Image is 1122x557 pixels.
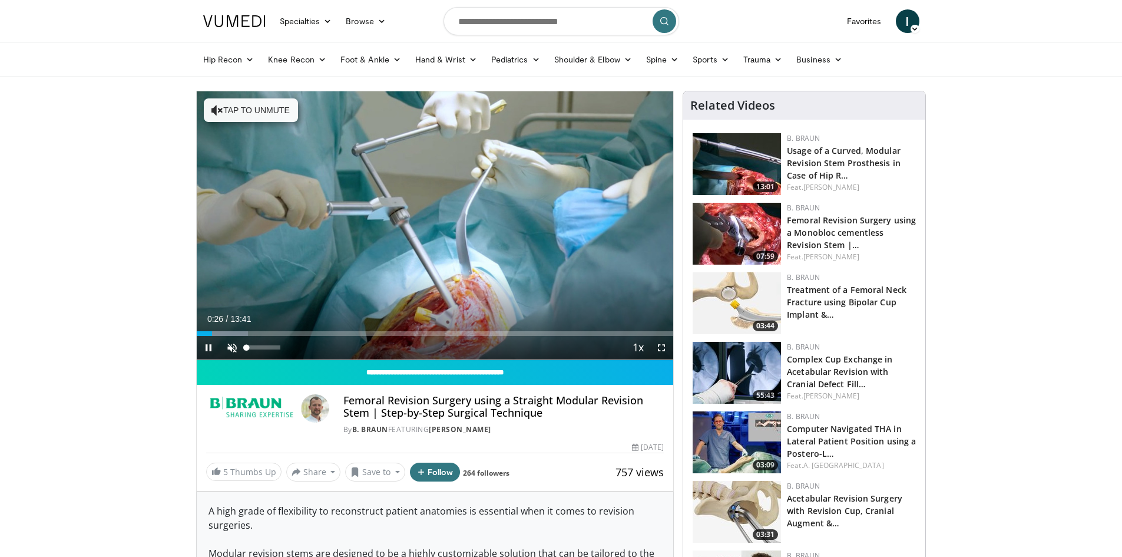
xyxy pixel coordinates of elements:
[197,331,674,336] div: Progress Bar
[343,424,664,435] div: By FEATURING
[196,48,262,71] a: Hip Recon
[650,336,673,360] button: Fullscreen
[787,481,820,491] a: B. Braun
[803,460,884,470] a: A. [GEOGRAPHIC_DATA]
[203,15,266,27] img: VuMedi Logo
[693,203,781,265] a: 07:59
[273,9,339,33] a: Specialties
[693,481,781,543] a: 03:31
[204,98,298,122] button: Tap to unmute
[639,48,686,71] a: Spine
[197,336,220,360] button: Pause
[787,354,892,390] a: Complex Cup Exchange in Acetabular Revision with Cranial Defect Fill…
[463,468,509,478] a: 264 followers
[429,424,491,434] a: [PERSON_NAME]
[686,48,736,71] a: Sports
[693,342,781,404] img: 8b64c0ca-f349-41b4-a711-37a94bb885a5.jpg.150x105_q85_crop-smart_upscale.jpg
[615,465,664,479] span: 757 views
[693,272,781,334] a: 03:44
[339,9,393,33] a: Browse
[787,145,901,181] a: Usage of a Curved, Modular Revision Stem Prosthesis in Case of Hip R…
[787,411,820,421] a: B. Braun
[753,321,778,331] span: 03:44
[787,272,820,282] a: B. Braun
[753,390,778,401] span: 55:43
[803,391,859,401] a: [PERSON_NAME]
[693,342,781,404] a: 55:43
[787,133,820,143] a: B. Braun
[787,493,902,529] a: Acetabular Revision Surgery with Revision Cup, Cranial Augment &…
[345,463,405,482] button: Save to
[693,411,781,473] img: 11fc43c8-c25e-4126-ac60-c8374046ba21.jpg.150x105_q85_crop-smart_upscale.jpg
[787,342,820,352] a: B. Braun
[693,203,781,265] img: 97950487-ad54-47b6-9334-a8a64355b513.150x105_q85_crop-smart_upscale.jpg
[226,314,229,324] span: /
[632,442,664,453] div: [DATE]
[787,203,820,213] a: B. Braun
[753,529,778,540] span: 03:31
[753,251,778,262] span: 07:59
[408,48,484,71] a: Hand & Wrist
[206,463,282,481] a: 5 Thumbs Up
[197,91,674,360] video-js: Video Player
[840,9,889,33] a: Favorites
[803,182,859,192] a: [PERSON_NAME]
[787,391,916,401] div: Feat.
[787,182,916,193] div: Feat.
[787,284,906,320] a: Treatment of a Femoral Neck Fracture using Bipolar Cup Implant &…
[286,463,341,482] button: Share
[753,182,778,192] span: 13:01
[484,48,547,71] a: Pediatrics
[352,424,388,434] a: B. Braun
[247,345,280,350] div: Volume Level
[333,48,408,71] a: Foot & Ankle
[230,314,251,324] span: 13:41
[693,133,781,195] a: 13:01
[261,48,333,71] a: Knee Recon
[787,460,916,471] div: Feat.
[693,133,781,195] img: 3f0fddff-fdec-4e4b-bfed-b21d85259955.150x105_q85_crop-smart_upscale.jpg
[787,423,916,459] a: Computer Navigated THA in Lateral Patient Position using a Postero-L…
[787,215,916,251] a: Femoral Revision Surgery using a Monobloc cementless Revision Stem |…
[220,336,244,360] button: Unmute
[693,272,781,334] img: dd541074-bb98-4b7d-853b-83c717806bb5.jpg.150x105_q85_crop-smart_upscale.jpg
[896,9,919,33] a: I
[547,48,639,71] a: Shoulder & Elbow
[206,394,296,423] img: B. Braun
[343,394,664,420] h4: Femoral Revision Surgery using a Straight Modular Revision Stem | Step-by-Step Surgical Technique
[301,394,329,423] img: Avatar
[736,48,790,71] a: Trauma
[753,460,778,470] span: 03:09
[787,252,916,262] div: Feat.
[626,336,650,360] button: Playback Rate
[693,481,781,543] img: 44575493-eacc-451e-831c-71696420bc06.150x105_q85_crop-smart_upscale.jpg
[410,463,461,482] button: Follow
[803,252,859,262] a: [PERSON_NAME]
[207,314,223,324] span: 0:26
[690,98,775,113] h4: Related Videos
[789,48,849,71] a: Business
[693,411,781,473] a: 03:09
[443,7,679,35] input: Search topics, interventions
[223,466,228,477] span: 5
